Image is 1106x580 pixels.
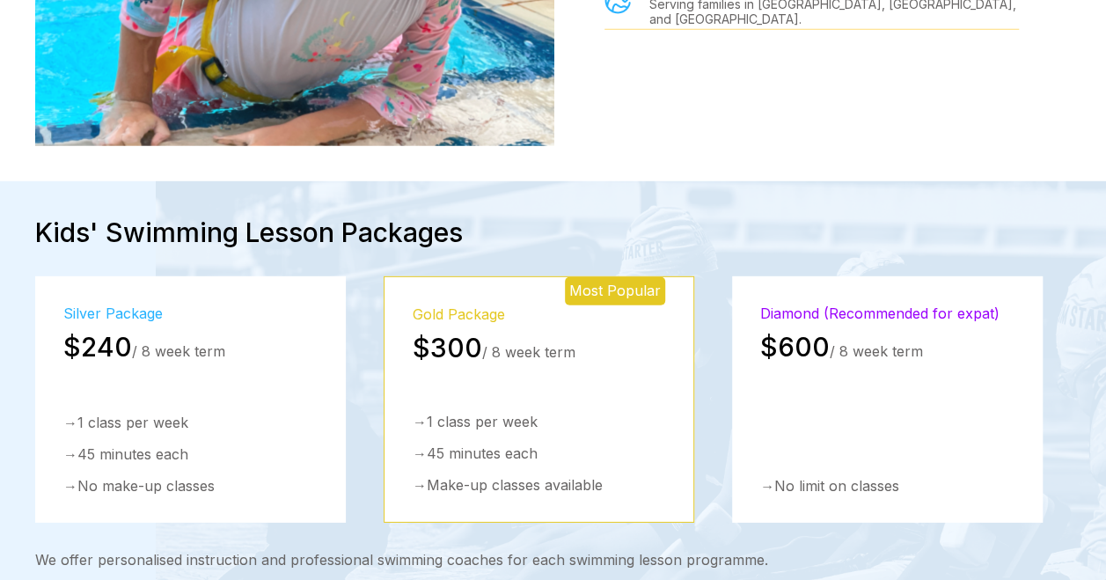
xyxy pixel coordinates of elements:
[760,305,1014,322] h3: Diamond (Recommended for expat)
[35,551,1071,569] div: We offer personalised instruction and professional swimming coaches for each swimming lesson prog...
[63,445,318,463] div: → 45 minutes each
[760,331,830,363] span: $600
[565,277,665,305] div: Most Popular
[413,332,665,363] div: / 8 week term
[413,413,665,430] div: → 1 class per week
[413,476,665,494] div: → Make-up classes available
[760,477,1014,495] div: → No limit on classes
[35,217,1071,248] h2: Kids' Swimming Lesson Packages
[63,414,318,431] div: → 1 class per week
[63,331,132,363] span: $240
[413,305,665,323] h3: Gold Package
[63,305,318,322] h3: Silver Package
[63,331,318,363] div: / 8 week term
[413,332,482,363] span: $300
[413,444,665,462] div: → 45 minutes each
[760,331,1014,363] div: / 8 week term
[63,477,318,495] div: → No make-up classes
